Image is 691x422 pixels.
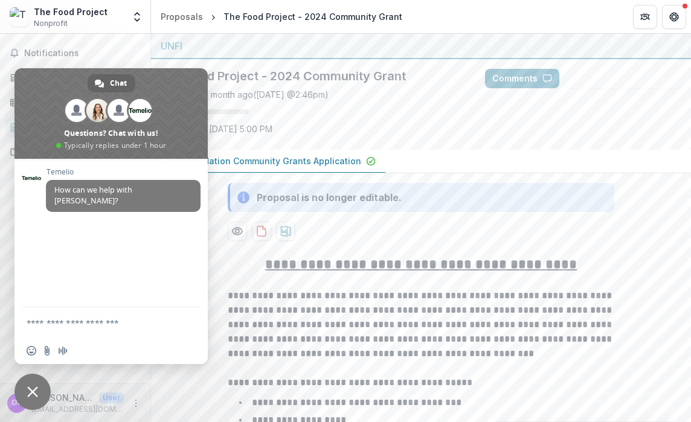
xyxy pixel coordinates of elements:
[5,68,146,88] a: Dashboard
[662,5,686,29] button: Get Help
[223,10,402,23] div: The Food Project - 2024 Community Grant
[156,8,407,25] nav: breadcrumb
[5,92,146,112] a: Tasks
[228,222,247,241] button: Preview c81479c0-70f6-4864-b5d3-cc672567b853-0.pdf
[54,185,132,206] span: How can we help with [PERSON_NAME]?
[129,5,146,29] button: Open entity switcher
[5,43,146,63] button: Notifications
[34,18,68,29] span: Nonprofit
[5,142,146,162] a: Documents
[129,396,143,411] button: More
[161,69,466,83] h2: The Food Project - 2024 Community Grant
[24,48,141,59] span: Notifications
[161,39,681,53] div: UNFI
[633,5,657,29] button: Partners
[178,88,329,101] div: Saved a month ago ( [DATE] @ 2:46pm )
[110,74,127,92] span: Chat
[161,10,203,23] div: Proposals
[31,404,124,415] p: [EMAIL_ADDRESS][DOMAIN_NAME]
[5,117,146,137] a: Proposals
[31,391,94,404] p: [PERSON_NAME]
[42,346,52,356] span: Send a file
[161,155,361,167] p: UNFI Foundation Community Grants Application
[46,168,201,176] span: Temelio
[58,346,68,356] span: Audio message
[27,346,36,356] span: Insert an emoji
[564,69,681,88] button: Answer Suggestions
[99,392,124,403] p: User
[10,7,29,27] img: The Food Project
[252,222,271,241] button: download-proposal
[178,123,272,135] p: Due on [DATE] 5:00 PM
[485,69,559,88] button: Comments
[27,307,172,337] textarea: Compose your message...
[156,8,208,25] a: Proposals
[14,374,51,410] a: Close chat
[11,399,22,407] div: Grace Kreitler
[34,5,108,18] div: The Food Project
[276,222,295,241] button: download-proposal
[88,74,135,92] a: Chat
[257,190,402,205] div: Proposal is no longer editable.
